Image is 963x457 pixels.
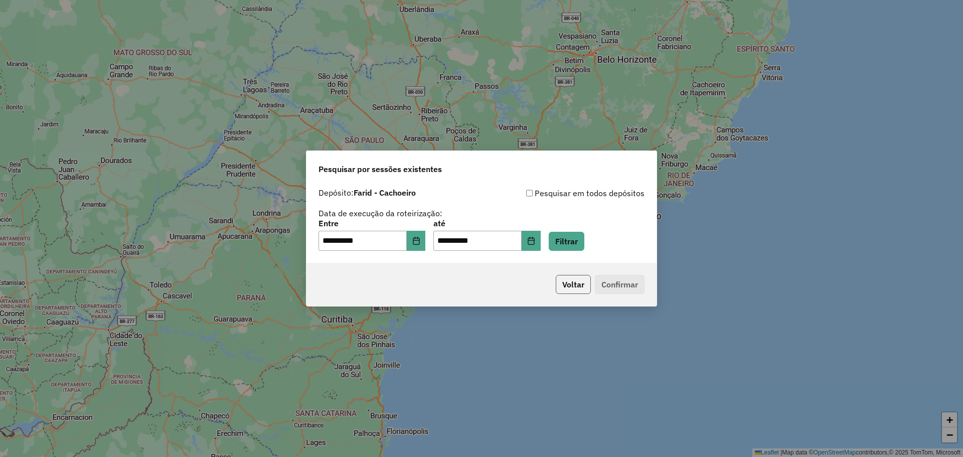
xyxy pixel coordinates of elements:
strong: Farid - Cachoeiro [354,188,416,198]
label: Data de execução da roteirização: [318,207,442,219]
label: Entre [318,217,425,229]
span: Pesquisar por sessões existentes [318,163,442,175]
button: Voltar [556,275,591,294]
label: até [433,217,540,229]
div: Pesquisar em todos depósitos [481,187,645,199]
label: Depósito: [318,187,416,199]
button: Choose Date [522,231,541,251]
button: Filtrar [549,232,584,251]
button: Choose Date [407,231,426,251]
